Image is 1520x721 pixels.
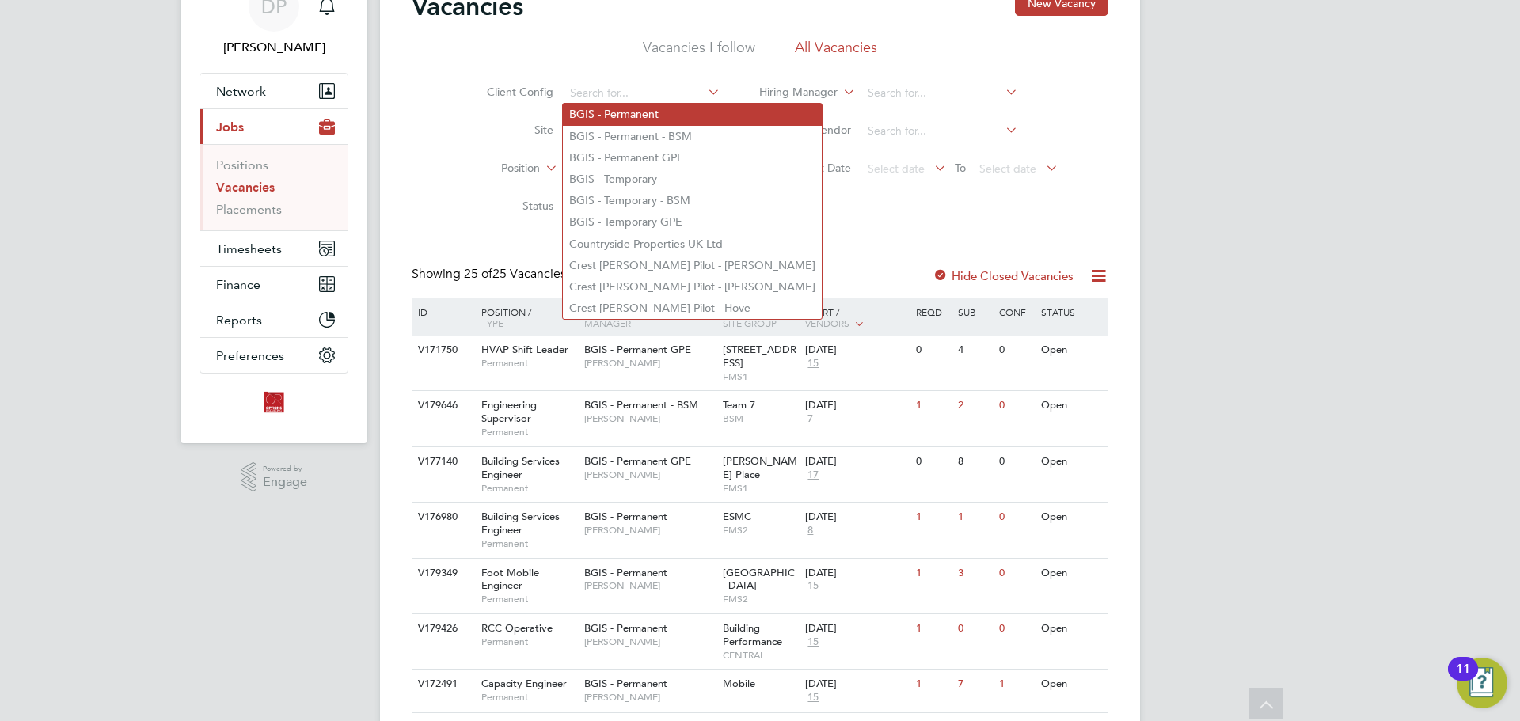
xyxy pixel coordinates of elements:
[912,336,953,365] div: 0
[481,317,503,329] span: Type
[584,691,715,704] span: [PERSON_NAME]
[414,614,469,643] div: V179426
[912,503,953,532] div: 1
[723,454,797,481] span: [PERSON_NAME] Place
[414,336,469,365] div: V171750
[954,614,995,643] div: 0
[805,579,821,593] span: 15
[584,317,631,329] span: Manager
[563,104,822,125] li: BGIS - Permanent
[805,510,908,524] div: [DATE]
[995,670,1036,699] div: 1
[481,510,560,537] span: Building Services Engineer
[912,447,953,476] div: 0
[1457,658,1507,708] button: Open Resource Center, 11 new notifications
[481,454,560,481] span: Building Services Engineer
[805,691,821,704] span: 15
[263,462,307,476] span: Powered by
[995,447,1036,476] div: 0
[912,298,953,325] div: Reqd
[723,412,798,425] span: BSM
[462,199,553,213] label: Status
[563,126,822,147] li: BGIS - Permanent - BSM
[805,469,821,482] span: 17
[200,267,348,302] button: Finance
[912,614,953,643] div: 1
[563,169,822,190] li: BGIS - Temporary
[414,298,469,325] div: ID
[1037,447,1106,476] div: Open
[481,426,576,438] span: Permanent
[795,38,877,66] li: All Vacancies
[723,482,798,495] span: FMS1
[584,398,698,412] span: BGIS - Permanent - BSM
[200,109,348,144] button: Jobs
[216,202,282,217] a: Placements
[805,636,821,649] span: 15
[805,567,908,580] div: [DATE]
[216,277,260,292] span: Finance
[584,412,715,425] span: [PERSON_NAME]
[563,233,822,255] li: Countryside Properties UK Ltd
[464,266,492,282] span: 25 of
[1037,614,1106,643] div: Open
[805,343,908,357] div: [DATE]
[805,357,821,370] span: 15
[216,180,275,195] a: Vacancies
[723,677,755,690] span: Mobile
[584,524,715,537] span: [PERSON_NAME]
[995,614,1036,643] div: 0
[1037,670,1106,699] div: Open
[241,462,308,492] a: Powered byEngage
[200,302,348,337] button: Reports
[481,621,553,635] span: RCC Operative
[216,313,262,328] span: Reports
[563,255,822,276] li: Crest [PERSON_NAME] Pilot - [PERSON_NAME]
[805,412,815,426] span: 7
[414,559,469,588] div: V179349
[723,343,796,370] span: [STREET_ADDRESS]
[1037,336,1106,365] div: Open
[954,559,995,588] div: 3
[199,389,348,415] a: Go to home page
[584,636,715,648] span: [PERSON_NAME]
[481,537,576,550] span: Permanent
[723,621,782,648] span: Building Performance
[1037,391,1106,420] div: Open
[862,82,1018,104] input: Search for...
[216,84,266,99] span: Network
[584,343,691,356] span: BGIS - Permanent GPE
[200,144,348,230] div: Jobs
[995,503,1036,532] div: 0
[723,566,795,593] span: [GEOGRAPHIC_DATA]
[584,357,715,370] span: [PERSON_NAME]
[584,510,667,523] span: BGIS - Permanent
[563,298,822,319] li: Crest [PERSON_NAME] Pilot - Hove
[199,38,348,57] span: Duncan Peake
[912,670,953,699] div: 1
[723,649,798,662] span: CENTRAL
[1037,298,1106,325] div: Status
[414,391,469,420] div: V179646
[481,691,576,704] span: Permanent
[584,677,667,690] span: BGIS - Permanent
[481,398,537,425] span: Engineering Supervisor
[723,370,798,383] span: FMS1
[723,510,751,523] span: ESMC
[1037,503,1106,532] div: Open
[747,85,838,101] label: Hiring Manager
[469,298,580,336] div: Position /
[200,231,348,266] button: Timesheets
[584,454,691,468] span: BGIS - Permanent GPE
[449,161,540,176] label: Position
[805,622,908,636] div: [DATE]
[912,391,953,420] div: 1
[481,566,539,593] span: Foot Mobile Engineer
[868,161,925,176] span: Select date
[481,482,576,495] span: Permanent
[805,524,815,537] span: 8
[216,348,284,363] span: Preferences
[950,157,971,178] span: To
[263,476,307,489] span: Engage
[995,298,1036,325] div: Conf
